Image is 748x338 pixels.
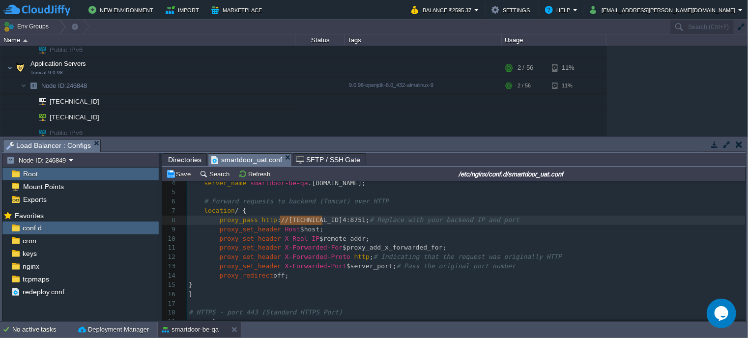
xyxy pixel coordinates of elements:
[220,235,281,242] span: proxy_set_header
[30,70,63,76] span: Tomcat 9.0.98
[49,129,84,137] a: Public IPv6
[162,325,219,335] button: smartdoor-be-qa
[162,243,178,253] div: 11
[7,58,13,78] img: AMDAwAAAACH5BAEAAAAALAAAAAABAAEAAAICRAEAOw==
[343,216,370,224] span: 4:8751;
[374,253,562,260] span: # Indicating that the request was originally HTTP
[162,253,178,262] div: 12
[285,253,350,260] span: X-Forwarded-Proto
[3,20,52,33] button: Env Groups
[162,216,178,225] div: 8
[590,4,738,16] button: [EMAIL_ADDRESS][PERSON_NAME][DOMAIN_NAME]
[162,197,178,206] div: 6
[21,78,27,93] img: AMDAwAAAACH5BAEAAAAALAAAAAABAAEAAAICRAEAOw==
[220,216,258,224] span: proxy_pass
[27,78,40,93] img: AMDAwAAAACH5BAEAAAAALAAAAAABAAEAAAICRAEAOw==
[518,58,533,78] div: 2 / 56
[1,34,295,46] div: Name
[6,156,69,165] button: Node ID: 246849
[296,154,361,166] span: SFTP / SSH Gate
[220,253,281,260] span: proxy_set_header
[162,179,178,188] div: 4
[319,235,370,242] span: $remote_addr;
[220,225,281,233] span: proxy_set_header
[707,299,738,328] iframe: chat widget
[343,244,446,251] span: $proxy_add_x_forwarded_for;
[21,262,41,271] a: nginx
[27,125,32,141] img: AMDAwAAAACH5BAEAAAAALAAAAAABAAEAAAICRAEAOw==
[23,39,28,42] img: AMDAwAAAACH5BAEAAAAALAAAAAABAAEAAAICRAEAOw==
[211,154,282,166] span: smartdoor_uat.conf
[49,110,101,125] span: [TECHNICAL_ID]
[204,197,389,205] span: # Forward requests to backend (Tomcat) over HTTP
[13,58,27,78] img: AMDAwAAAACH5BAEAAAAALAAAAAABAAEAAAICRAEAOw==
[212,318,216,325] span: {
[13,212,45,220] a: Favorites
[49,113,101,121] a: [TECHNICAL_ID]
[27,110,32,125] img: AMDAwAAAACH5BAEAAAAALAAAAAABAAEAAAICRAEAOw==
[220,244,281,251] span: proxy_set_header
[88,4,156,16] button: New Environment
[6,140,91,152] span: Load Balancer : Configs
[552,58,584,78] div: 11%
[32,94,46,109] img: AMDAwAAAACH5BAEAAAAALAAAAAABAAEAAAICRAEAOw==
[162,271,178,281] div: 14
[162,308,178,317] div: 18
[189,318,212,325] span: server
[189,290,193,298] span: }
[552,78,584,93] div: 11%
[189,281,193,288] span: }
[21,182,65,191] a: Mount Points
[41,82,66,89] span: Node ID:
[40,82,88,90] a: Node ID:246848
[40,82,88,90] span: 246848
[162,188,178,197] div: 5
[27,94,32,109] img: AMDAwAAAACH5BAEAAAAALAAAAAABAAEAAAICRAEAOw==
[166,4,202,16] button: Import
[296,34,344,46] div: Status
[162,317,178,327] div: 19
[29,60,87,67] a: Application ServersTomcat 9.0.98
[238,169,273,178] button: Refresh
[32,110,46,125] img: AMDAwAAAACH5BAEAAAAALAAAAAABAAEAAAICRAEAOw==
[204,179,246,187] span: server_name
[21,195,48,204] span: Exports
[32,125,46,141] img: AMDAwAAAACH5BAEAAAAALAAAAAABAAEAAAICRAEAOw==
[211,4,265,16] button: Marketplace
[21,249,38,258] span: keys
[349,82,434,88] span: 9.0.98-openjdk-8.0_432-almalinux-9
[49,94,101,109] span: [TECHNICAL_ID]
[220,262,281,270] span: proxy_set_header
[49,42,84,57] span: Public IPv6
[308,179,366,187] span: .[DOMAIN_NAME];
[220,272,274,279] span: proxy_redirect
[21,169,39,178] a: Root
[208,153,292,166] li: /etc/nginx/conf.d/smartdoor_uat.conf
[354,253,370,260] span: http
[21,275,51,283] a: tcpmaps
[289,216,343,224] span: [TECHNICAL_ID]
[285,235,319,242] span: X-Real-IP
[21,287,66,296] span: redeploy.conf
[32,42,46,57] img: AMDAwAAAACH5BAEAAAAALAAAAAABAAEAAAICRAEAOw==
[162,299,178,309] div: 17
[346,262,397,270] span: $server_port;
[29,59,87,68] span: Application Servers
[78,325,149,335] button: Deployment Manager
[3,4,70,16] img: CloudJiffy
[491,4,533,16] button: Settings
[27,42,32,57] img: AMDAwAAAACH5BAEAAAAALAAAAAABAAEAAAICRAEAOw==
[285,262,346,270] span: X-Forwarded-Port
[345,34,501,46] div: Tags
[168,154,201,166] span: Directories
[21,236,38,245] a: cron
[162,290,178,299] div: 16
[200,169,232,178] button: Search
[285,244,343,251] span: X-Forwarded-For
[162,281,178,290] div: 15
[49,46,84,54] a: Public IPv6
